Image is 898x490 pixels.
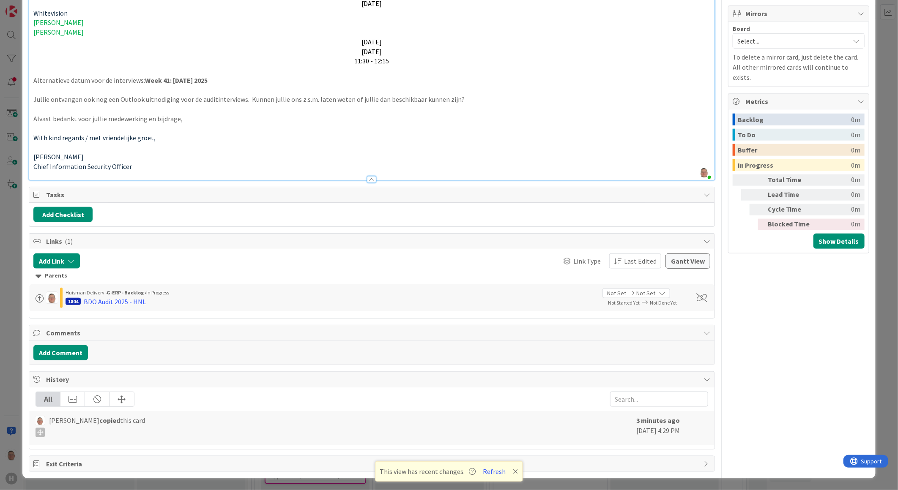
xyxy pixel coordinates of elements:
span: Mirrors [745,8,854,19]
div: Lead Time [768,189,814,201]
span: [DATE] [361,38,382,46]
button: Add Link [33,253,80,269]
span: Link Type [573,256,601,266]
b: G-ERP - Backlog › [107,289,146,296]
div: Backlog [738,114,851,125]
button: Add Comment [33,345,88,360]
span: Chief Information Security Officer [33,162,132,171]
div: Parents [36,271,708,280]
span: [DATE] [361,47,382,56]
span: With kind regards / met vriendelijke groet, [33,133,156,142]
span: Metrics [745,96,854,106]
div: 0m [851,114,861,125]
strong: Week 41: [DATE] [145,76,193,84]
span: This view has recent changes. [380,466,476,476]
span: 11:30 - 12:15 [354,57,389,65]
span: Huisman Delivery › [66,289,107,296]
div: 0m [851,159,861,171]
div: 0m [818,174,861,186]
button: Refresh [480,466,509,477]
span: [PERSON_NAME] this card [49,415,145,437]
p: Jullie ontvangen ook nog een Outlook uitnodiging voor de auditinterviews. Kunnen jullie ons z.s.m... [33,95,710,104]
span: Not Done Yet [650,299,677,306]
button: Last Edited [609,253,661,269]
span: Not Started Yet [608,299,640,306]
div: BDO Audit 2025 - HNL [84,297,146,307]
button: Add Checklist [33,207,93,222]
p: Alvast bedankt voor jullie medewerking en bijdrage, [33,114,710,124]
div: 0m [851,144,861,156]
span: Not Set [636,289,655,298]
span: History [46,374,699,384]
div: 0m [818,204,861,215]
div: All [36,392,60,406]
div: 0m [818,219,861,230]
img: o7atu1bXEz0AwRIxqlOYmU5UxQC1bWsS.png [698,166,710,178]
span: [PERSON_NAME] [33,18,84,27]
span: Comments [46,328,699,338]
span: Tasks [46,190,699,200]
div: To Do [738,129,851,141]
b: copied [99,416,120,425]
button: Show Details [813,234,865,249]
span: In Progress [146,289,169,296]
p: Alternatieve datum voor de interviews: [33,76,710,85]
input: Search... [610,392,708,407]
div: 0m [851,129,861,141]
img: lD [36,416,45,425]
span: Select... [737,35,846,47]
div: 1804 [66,298,81,305]
span: Last Edited [624,256,657,266]
span: [PERSON_NAME] [33,152,84,161]
div: Total Time [768,174,814,186]
strong: 2025 [194,76,208,84]
span: Not Set [607,289,626,298]
span: [PERSON_NAME] [33,28,84,36]
span: Support [18,1,38,11]
span: Board [733,26,750,32]
b: 3 minutes ago [636,416,680,425]
span: Whitevision [33,9,68,17]
div: Cycle Time [768,204,814,215]
span: ( 1 ) [65,237,73,245]
img: lD [46,292,58,304]
button: Gantt View [665,253,710,269]
span: Exit Criteria [46,459,699,469]
div: Buffer [738,144,851,156]
span: Links [46,236,699,246]
div: In Progress [738,159,851,171]
p: To delete a mirror card, just delete the card. All other mirrored cards will continue to exists. [733,52,865,82]
div: 0m [818,189,861,201]
div: [DATE] 4:29 PM [636,415,708,441]
div: Blocked Time [768,219,814,230]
